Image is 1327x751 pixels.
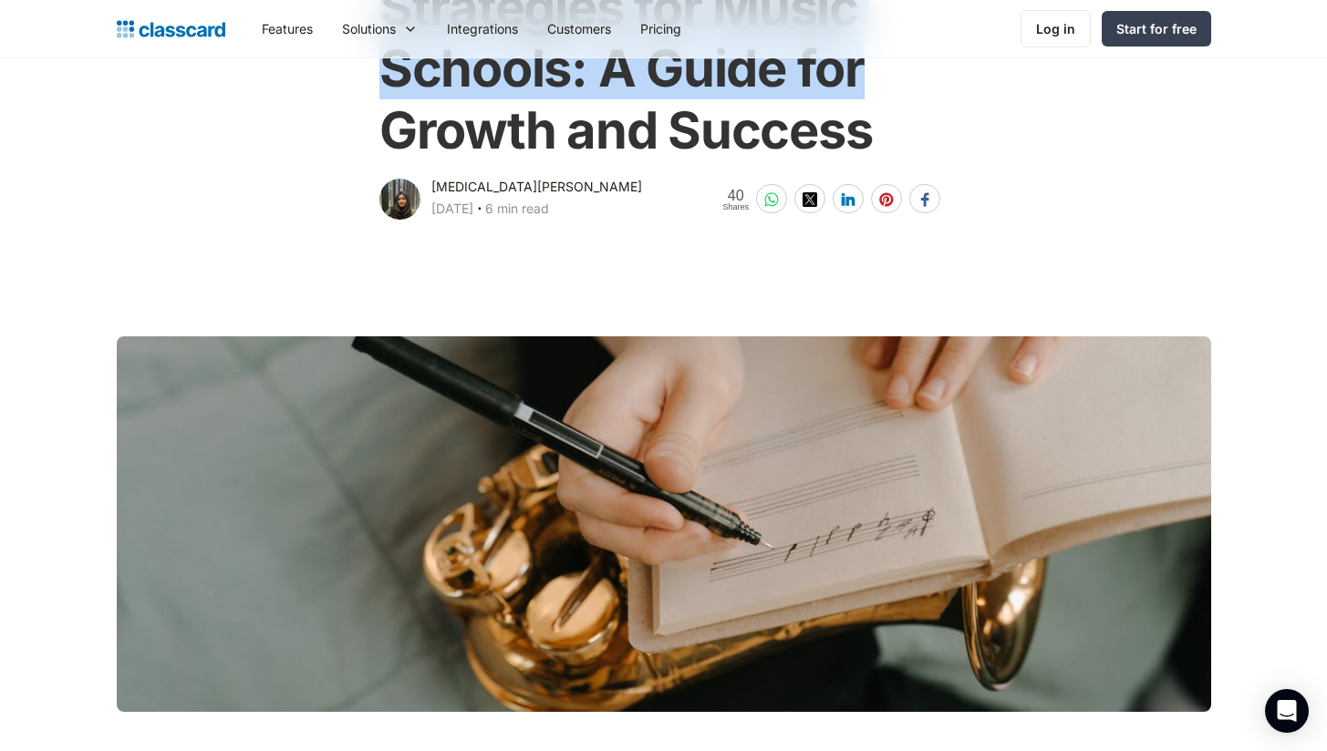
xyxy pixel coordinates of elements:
[1036,19,1075,38] div: Log in
[879,192,894,207] img: pinterest-white sharing button
[1021,10,1091,47] a: Log in
[764,192,779,207] img: whatsapp-white sharing button
[247,8,327,49] a: Features
[722,203,749,211] span: Shares
[431,176,642,198] div: [MEDICAL_DATA][PERSON_NAME]
[473,198,485,223] div: ‧
[626,8,696,49] a: Pricing
[917,192,932,207] img: facebook-white sharing button
[1102,11,1211,46] a: Start for free
[803,192,817,207] img: twitter-white sharing button
[327,8,432,49] div: Solutions
[342,19,396,38] div: Solutions
[117,16,225,42] a: home
[722,188,749,203] span: 40
[431,198,473,220] div: [DATE]
[841,192,855,207] img: linkedin-white sharing button
[1116,19,1197,38] div: Start for free
[485,198,549,220] div: 6 min read
[432,8,533,49] a: Integrations
[533,8,626,49] a: Customers
[1265,689,1309,733] div: Open Intercom Messenger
